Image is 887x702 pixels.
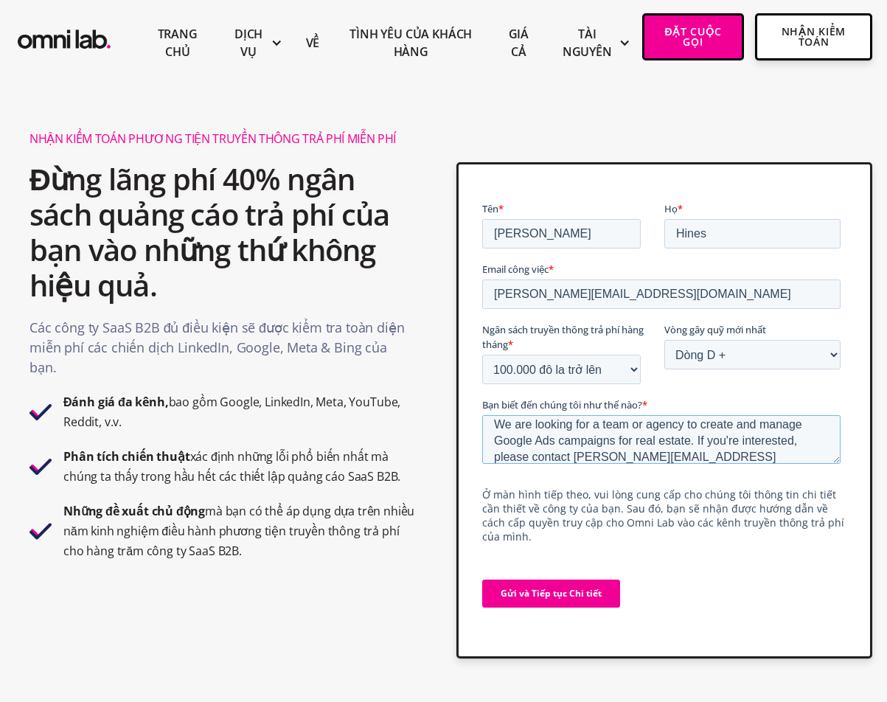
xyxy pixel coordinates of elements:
font: Tình yêu của khách hàng [349,26,472,60]
a: Trang chủ [149,25,206,60]
font: bao gồm Google, LinkedIn, Meta, YouTube, Reddit, v.v. [63,394,400,430]
font: xác định những lỗi phổ biến nhất mà chúng ta thấy trong hầu hết các thiết lập quảng cáo SaaS B2B. [63,448,400,484]
a: trang chủ [15,21,114,53]
font: Đánh giá đa kênh, [63,394,169,410]
font: Về [306,35,320,51]
font: Phân tích chiến thuật [63,448,190,465]
a: Về [306,34,320,52]
img: Omni Lab: Công ty tạo nhu cầu SaaS B2B [15,21,114,53]
font: DỊCH VỤ [234,26,262,60]
a: Tình yêu của khách hàng [343,25,479,60]
font: TÀI NGUYÊN [563,26,612,60]
font: Đặt cuộc gọi [665,24,722,49]
a: Đặt cuộc gọi [642,13,744,60]
font: Nhận Kiểm toán Phương tiện Truyền thông Trả phí Miễn phí [29,131,396,147]
a: Nhận Kiểm toán [755,13,872,60]
font: mà bạn có thể áp dụng dựa trên nhiều năm kinh nghiệm điều hành phương tiện truyền thông trả phí c... [63,503,414,559]
iframe: Chat Widget [622,531,887,702]
iframe: Mẫu 0 [482,201,846,619]
font: Nhận Kiểm toán [782,24,846,49]
font: Các công ty SaaS B2B đủ điều kiện sẽ được kiểm tra toàn diện miễn phí các chiến dịch LinkedIn, Go... [29,319,404,376]
font: Giá cả [509,26,529,60]
font: Trang chủ [158,26,198,60]
font: Những đề xuất chủ động [63,503,205,519]
font: Đừng lãng phí 40% ngân sách quảng cáo trả phí của bạn vào những thứ không hiệu quả. [29,159,389,305]
a: Giá cả [502,25,535,60]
